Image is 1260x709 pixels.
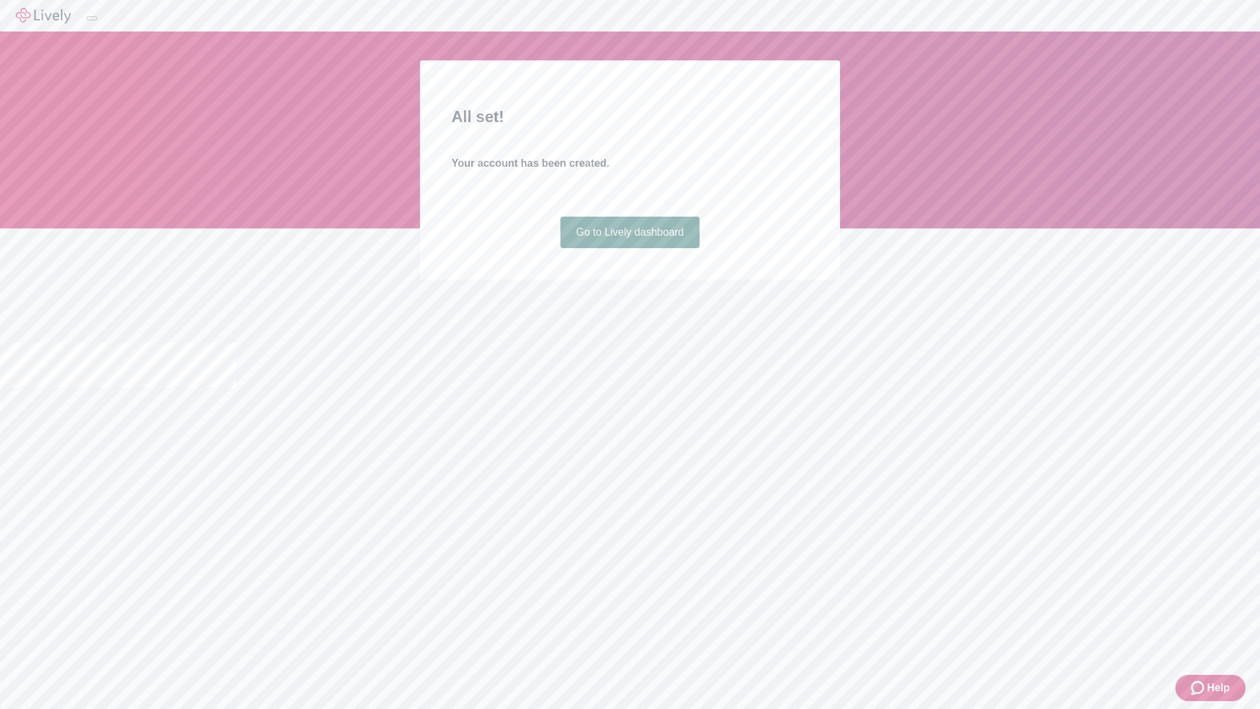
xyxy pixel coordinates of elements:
[451,105,808,129] h2: All set!
[451,156,808,171] h4: Your account has been created.
[1207,680,1230,696] span: Help
[1191,680,1207,696] svg: Zendesk support icon
[560,217,700,248] a: Go to Lively dashboard
[1175,675,1246,701] button: Zendesk support iconHelp
[87,16,97,20] button: Log out
[16,8,71,24] img: Lively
